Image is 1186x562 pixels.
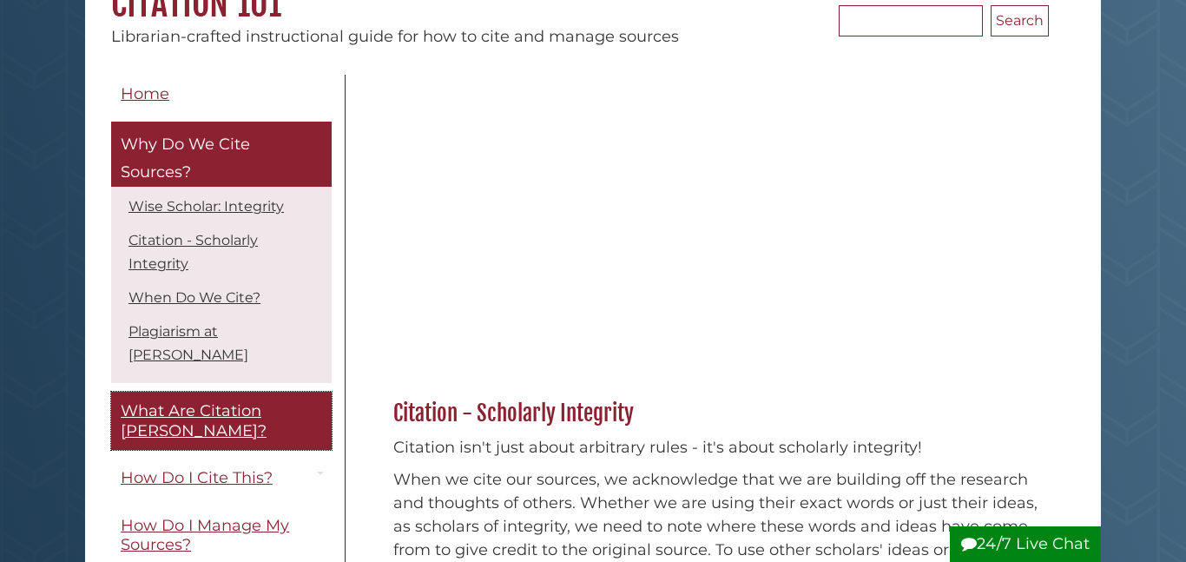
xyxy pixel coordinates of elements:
[128,323,248,363] a: Plagiarism at [PERSON_NAME]
[384,75,870,348] iframe: YouTube video player
[128,198,284,215] a: Wise Scholar: Integrity
[393,436,1040,460] p: Citation isn't just about arbitrary rules - it's about scholarly integrity!
[111,122,332,187] a: Why Do We Cite Sources?
[121,516,289,555] span: How Do I Manage My Sources?
[111,392,332,450] a: What Are Citation [PERSON_NAME]?
[128,289,260,306] a: When Do We Cite?
[111,459,332,498] a: How Do I Cite This?
[111,27,679,46] span: Librarian-crafted instructional guide for how to cite and manage sources
[950,526,1101,562] button: 24/7 Live Chat
[121,84,169,103] span: Home
[121,468,273,487] span: How Do I Cite This?
[121,401,267,440] span: What Are Citation [PERSON_NAME]?
[991,5,1049,36] button: Search
[111,75,332,114] a: Home
[385,400,1049,427] h2: Citation - Scholarly Integrity
[121,135,250,182] span: Why Do We Cite Sources?
[128,232,258,272] a: Citation - Scholarly Integrity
